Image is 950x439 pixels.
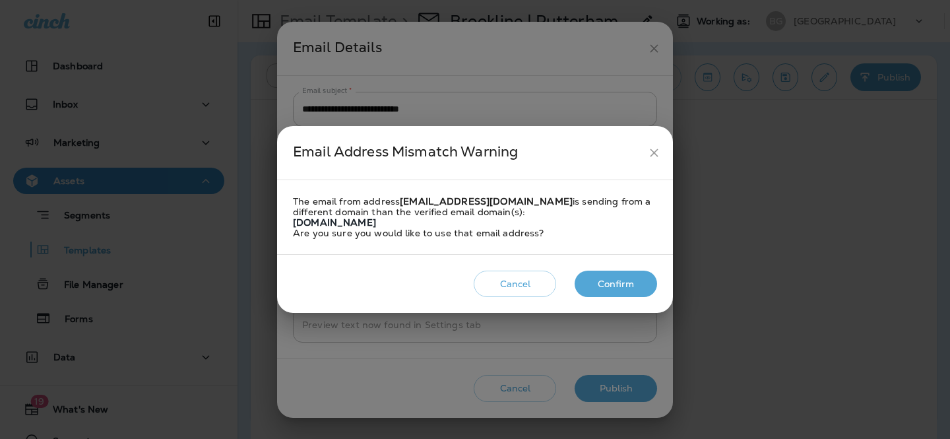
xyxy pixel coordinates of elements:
[575,271,657,298] button: Confirm
[474,271,556,298] button: Cancel
[400,195,573,207] strong: [EMAIL_ADDRESS][DOMAIN_NAME]
[293,217,376,228] strong: [DOMAIN_NAME]
[293,196,657,238] div: The email from address is sending from a different domain than the verified email domain(s): Are ...
[293,141,642,165] div: Email Address Mismatch Warning
[642,141,666,165] button: close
